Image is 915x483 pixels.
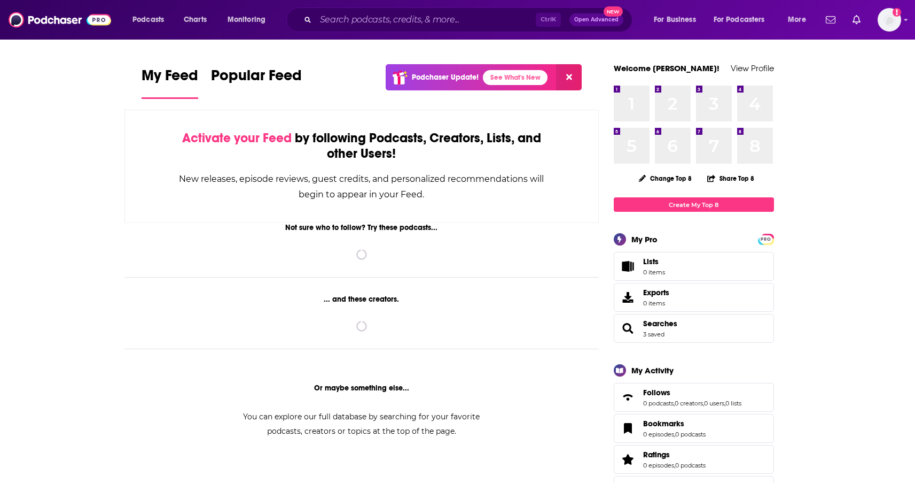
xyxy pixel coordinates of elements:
[614,63,720,73] a: Welcome [PERSON_NAME]!
[674,400,675,407] span: ,
[643,419,706,428] a: Bookmarks
[848,11,865,29] a: Show notifications dropdown
[124,295,599,304] div: ... and these creators.
[632,172,699,185] button: Change Top 8
[674,431,675,438] span: ,
[822,11,840,29] a: Show notifications dropdown
[142,66,198,91] span: My Feed
[703,400,704,407] span: ,
[228,12,265,27] span: Monitoring
[617,452,639,467] a: Ratings
[617,290,639,305] span: Exports
[788,12,806,27] span: More
[731,63,774,73] a: View Profile
[132,12,164,27] span: Podcasts
[614,283,774,312] a: Exports
[178,131,545,162] div: by following Podcasts, Creators, Lists, and other Users!
[483,70,548,85] a: See What's New
[643,288,669,297] span: Exports
[617,321,639,336] a: Searches
[643,331,664,338] a: 3 saved
[614,383,774,412] span: Follows
[617,259,639,274] span: Lists
[643,257,659,266] span: Lists
[893,8,901,17] svg: Add a profile image
[675,400,703,407] a: 0 creators
[760,235,772,243] a: PRO
[569,13,623,26] button: Open AdvancedNew
[574,17,619,22] span: Open Advanced
[780,11,819,28] button: open menu
[643,257,665,266] span: Lists
[878,8,901,32] button: Show profile menu
[631,365,674,375] div: My Activity
[643,450,706,459] a: Ratings
[184,12,207,27] span: Charts
[707,168,755,189] button: Share Top 8
[614,314,774,343] span: Searches
[646,11,709,28] button: open menu
[220,11,279,28] button: open menu
[643,319,677,328] a: Searches
[654,12,696,27] span: For Business
[643,419,684,428] span: Bookmarks
[878,8,901,32] span: Logged in as lcohen
[714,12,765,27] span: For Podcasters
[9,10,111,30] img: Podchaser - Follow, Share and Rate Podcasts
[230,410,493,439] div: You can explore our full database by searching for your favorite podcasts, creators or topics at ...
[296,7,643,32] div: Search podcasts, credits, & more...
[211,66,302,91] span: Popular Feed
[617,390,639,405] a: Follows
[124,223,599,232] div: Not sure who to follow? Try these podcasts...
[124,384,599,393] div: Or maybe something else...
[604,6,623,17] span: New
[177,11,213,28] a: Charts
[631,234,658,244] div: My Pro
[617,421,639,436] a: Bookmarks
[614,252,774,281] a: Lists
[412,73,479,82] p: Podchaser Update!
[178,171,545,202] div: New releases, episode reviews, guest credits, and personalized recommendations will begin to appe...
[182,130,292,146] span: Activate your Feed
[643,431,674,438] a: 0 episodes
[707,11,780,28] button: open menu
[724,400,725,407] span: ,
[643,388,670,397] span: Follows
[704,400,724,407] a: 0 users
[643,462,674,469] a: 0 episodes
[674,462,675,469] span: ,
[536,13,561,27] span: Ctrl K
[675,462,706,469] a: 0 podcasts
[614,197,774,212] a: Create My Top 8
[878,8,901,32] img: User Profile
[643,388,741,397] a: Follows
[643,300,669,307] span: 0 items
[675,431,706,438] a: 0 podcasts
[643,269,665,276] span: 0 items
[725,400,741,407] a: 0 lists
[316,11,536,28] input: Search podcasts, credits, & more...
[211,66,302,99] a: Popular Feed
[142,66,198,99] a: My Feed
[643,450,670,459] span: Ratings
[614,414,774,443] span: Bookmarks
[125,11,178,28] button: open menu
[614,445,774,474] span: Ratings
[643,400,674,407] a: 0 podcasts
